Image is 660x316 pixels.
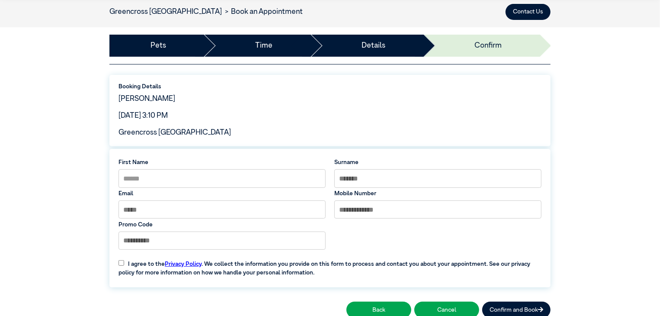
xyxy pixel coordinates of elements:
label: Booking Details [119,82,541,91]
li: Book an Appointment [222,6,303,18]
button: Contact Us [506,4,551,20]
label: Surname [334,158,541,167]
input: I agree to thePrivacy Policy. We collect the information you provide on this form to process and ... [119,260,124,266]
span: [PERSON_NAME] [119,95,175,103]
a: Greencross [GEOGRAPHIC_DATA] [109,8,222,16]
label: First Name [119,158,326,167]
label: I agree to the . We collect the information you provide on this form to process and contact you a... [114,254,546,277]
a: Pets [151,40,166,52]
a: Time [255,40,272,52]
nav: breadcrumb [109,6,303,18]
a: Privacy Policy [165,261,202,267]
span: Greencross [GEOGRAPHIC_DATA] [119,129,231,136]
label: Promo Code [119,220,326,229]
span: [DATE] 3:10 PM [119,112,168,119]
label: Email [119,189,326,198]
a: Details [362,40,385,52]
label: Mobile Number [334,189,541,198]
